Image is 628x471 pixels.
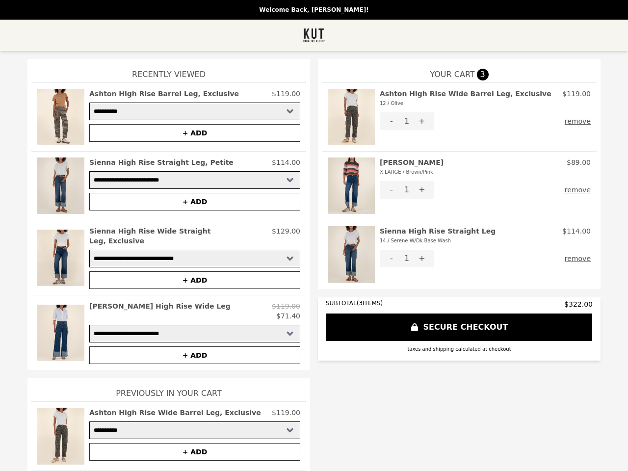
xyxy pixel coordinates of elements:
img: Ashton High Rise Wide Barrel Leg, Exclusive [328,89,375,145]
div: 1 [403,112,410,130]
img: Margo High Rise Wide Leg [37,301,84,364]
h2: Ashton High Rise Wide Barrel Leg, Exclusive [89,408,261,418]
button: + ADD [89,124,300,142]
p: $129.00 [272,226,300,246]
p: $114.00 [272,157,300,167]
img: Ashton High Rise Wide Barrel Leg, Exclusive [37,408,84,464]
img: Sienna High Rise Straight Leg [328,226,375,283]
select: Select a product variant [89,103,300,120]
button: remove [565,181,591,199]
select: Select a product variant [89,171,300,189]
button: + [410,250,434,267]
h2: Sienna High Rise Straight Leg [380,226,496,246]
span: ( 3 ITEMS) [357,300,383,307]
img: Sienna High Rise Straight Leg, Petite [37,157,84,214]
p: $71.40 [276,311,300,321]
img: Elvira Sweater [328,157,375,214]
img: Ashton High Rise Barrel Leg, Exclusive [37,89,84,145]
div: 12 / Olive [380,99,551,108]
select: Select a product variant [89,421,300,439]
p: $114.00 [562,226,591,236]
div: X LARGE / Brown/Pink [380,167,444,177]
button: + ADD [89,193,300,210]
div: taxes and shipping calculated at checkout [326,345,593,353]
div: 1 [403,181,410,199]
h2: Ashton High Rise Barrel Leg, Exclusive [89,89,239,99]
button: SECURE CHECKOUT [326,313,593,341]
button: - [380,250,403,267]
div: 1 [403,250,410,267]
p: $119.00 [272,89,300,99]
p: $89.00 [567,157,591,167]
select: Select a product variant [89,250,300,267]
span: YOUR CART [430,69,474,80]
span: $322.00 [564,299,593,309]
button: + ADD [89,443,300,461]
span: 3 [477,69,489,80]
p: $119.00 [272,301,300,311]
h2: Sienna High Rise Wide Straight Leg, Exclusive [89,226,268,246]
button: + [410,181,434,199]
h2: Ashton High Rise Wide Barrel Leg, Exclusive [380,89,551,108]
span: SUBTOTAL [326,300,357,307]
img: Sienna High Rise Wide Straight Leg, Exclusive [37,226,84,289]
h2: Sienna High Rise Straight Leg, Petite [89,157,234,167]
p: $119.00 [272,408,300,418]
button: - [380,181,403,199]
button: + [410,112,434,130]
h2: [PERSON_NAME] High Rise Wide Leg [89,301,231,311]
button: + ADD [89,271,300,289]
button: - [380,112,403,130]
div: 14 / Serene W/Dk Base Wash [380,236,496,246]
p: Welcome Back, [PERSON_NAME]! [6,6,622,14]
h2: [PERSON_NAME] [380,157,444,177]
img: Brand Logo [303,26,325,45]
h1: Previously In Your Cart [31,378,306,401]
button: + ADD [89,346,300,364]
button: remove [565,250,591,267]
p: $119.00 [562,89,591,99]
button: remove [565,112,591,130]
h1: Recently Viewed [31,59,306,82]
select: Select a product variant [89,325,300,342]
